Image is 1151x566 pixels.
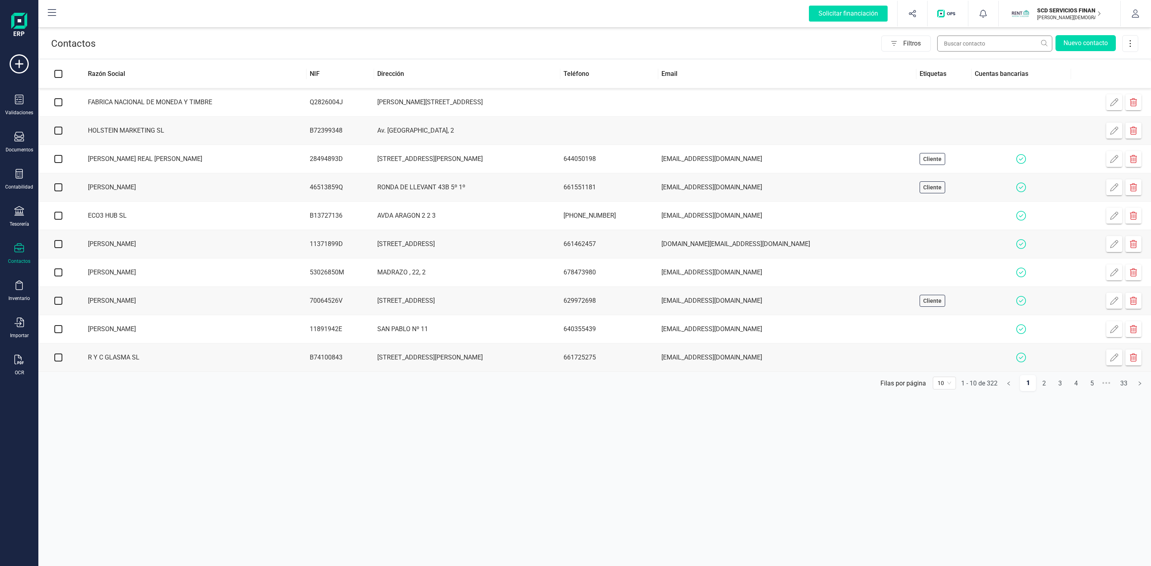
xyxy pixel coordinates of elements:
[8,258,30,264] div: Contactos
[658,145,916,173] td: [EMAIL_ADDRESS][DOMAIN_NAME]
[10,332,29,339] div: Importar
[78,344,307,372] td: R Y C GLASMA SL
[932,1,963,26] button: Logo de OPS
[1037,6,1101,14] p: SCD SERVICIOS FINANCIEROS SL
[1008,1,1111,26] button: SCSCD SERVICIOS FINANCIEROS SL[PERSON_NAME][DEMOGRAPHIC_DATA][DEMOGRAPHIC_DATA]
[937,36,1052,52] input: Buscar contacto
[658,287,916,315] td: [EMAIL_ADDRESS][DOMAIN_NAME]
[374,88,560,117] td: [PERSON_NAME][STREET_ADDRESS]
[1084,375,1099,391] a: 5
[560,173,658,202] td: 661551181
[1068,375,1084,391] li: 4
[374,145,560,173] td: [STREET_ADDRESS][PERSON_NAME]
[307,60,374,88] th: NIF
[5,184,33,190] div: Contabilidad
[880,379,926,387] div: Filas por página
[560,287,658,315] td: 629972698
[560,230,658,258] td: 661462457
[658,60,916,88] th: Email
[933,377,956,389] div: 页码
[10,221,29,227] div: Tesorería
[938,377,951,389] span: 10
[374,230,560,258] td: [STREET_ADDRESS]
[658,202,916,230] td: [EMAIL_ADDRESS][DOMAIN_NAME]
[560,315,658,344] td: 640355439
[307,258,374,287] td: 53026850M
[658,344,916,372] td: [EMAIL_ADDRESS][DOMAIN_NAME]
[1084,375,1100,391] li: 5
[920,295,945,307] div: Cliente
[11,13,27,38] img: Logo Finanedi
[1116,375,1131,391] a: 33
[1036,375,1051,391] a: 2
[1100,375,1113,388] li: Avanzar 5 páginas
[78,202,307,230] td: ECO3 HUB SL
[78,315,307,344] td: [PERSON_NAME]
[374,202,560,230] td: AVDA ARAGON 2 2 3
[307,344,374,372] td: B74100843
[937,10,958,18] img: Logo de OPS
[881,36,931,52] button: Filtros
[799,1,897,26] button: Solicitar financiación
[658,230,916,258] td: [DOMAIN_NAME][EMAIL_ADDRESS][DOMAIN_NAME]
[1036,375,1052,391] li: 2
[307,315,374,344] td: 11891942E
[78,230,307,258] td: [PERSON_NAME]
[1001,375,1017,388] li: Página anterior
[1006,381,1011,386] span: left
[920,181,945,193] div: Cliente
[1052,375,1067,391] a: 3
[374,315,560,344] td: SAN PABLO Nº 11
[374,173,560,202] td: RONDA DE LLEVANT 43B 5º 1º
[1132,375,1148,388] li: Página siguiente
[307,88,374,117] td: Q2826004J
[809,6,888,22] div: Solicitar financiación
[307,202,374,230] td: B13727136
[1012,5,1029,22] img: SC
[658,258,916,287] td: [EMAIL_ADDRESS][DOMAIN_NAME]
[1100,375,1113,391] span: •••
[374,287,560,315] td: [STREET_ADDRESS]
[658,173,916,202] td: [EMAIL_ADDRESS][DOMAIN_NAME]
[78,287,307,315] td: [PERSON_NAME]
[374,258,560,287] td: MADRAZO , 22, 2
[1052,375,1068,391] li: 3
[560,258,658,287] td: 678473980
[307,117,374,145] td: B72399348
[307,287,374,315] td: 70064526V
[15,369,24,376] div: OCR
[1055,35,1116,51] button: Nuevo contacto
[560,344,658,372] td: 661725275
[916,60,972,88] th: Etiquetas
[374,344,560,372] td: [STREET_ADDRESS][PERSON_NAME]
[78,88,307,117] td: FABRICA NACIONAL DE MONEDA Y TIMBRE
[1020,375,1036,391] a: 1
[78,173,307,202] td: [PERSON_NAME]
[374,117,560,145] td: Av. [GEOGRAPHIC_DATA], 2
[903,36,930,52] span: Filtros
[78,117,307,145] td: HOLSTEIN MARKETING SL
[307,173,374,202] td: 46513859Q
[560,60,658,88] th: Teléfono
[307,145,374,173] td: 28494893D
[1068,375,1083,391] a: 4
[307,230,374,258] td: 11371899D
[78,258,307,287] td: [PERSON_NAME]
[560,202,658,230] td: [PHONE_NUMBER]
[1132,375,1148,391] button: right
[920,153,945,165] div: Cliente
[78,145,307,173] td: [PERSON_NAME] REAL [PERSON_NAME]
[1137,381,1142,386] span: right
[374,60,560,88] th: Dirección
[560,145,658,173] td: 644050198
[78,60,307,88] th: Razón Social
[6,147,33,153] div: Documentos
[1001,375,1017,391] button: left
[51,37,96,50] p: Contactos
[5,109,33,116] div: Validaciones
[658,315,916,344] td: [EMAIL_ADDRESS][DOMAIN_NAME]
[972,60,1071,88] th: Cuentas bancarias
[1037,14,1101,21] p: [PERSON_NAME][DEMOGRAPHIC_DATA][DEMOGRAPHIC_DATA]
[961,379,998,387] div: 1 - 10 de 322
